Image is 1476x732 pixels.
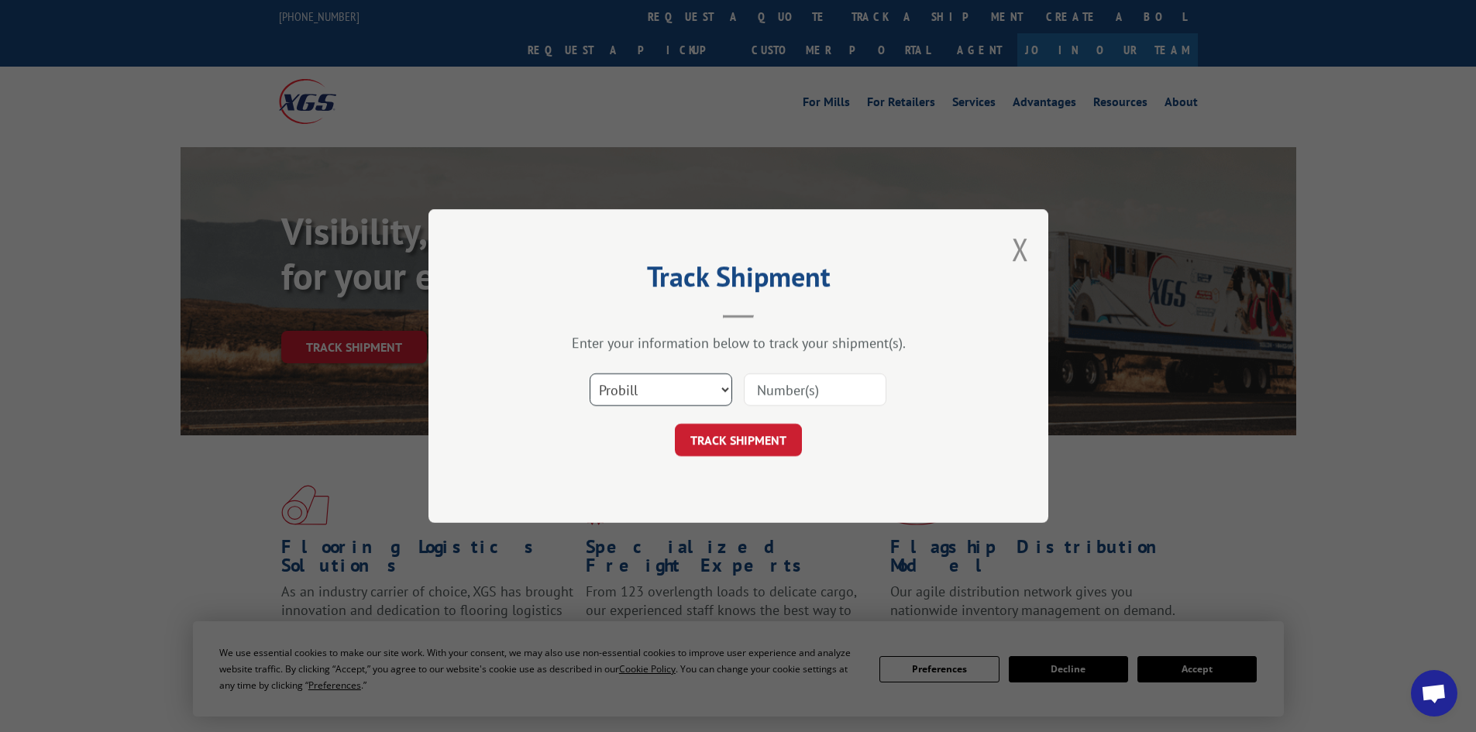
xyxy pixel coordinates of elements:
a: Open chat [1411,670,1457,717]
button: TRACK SHIPMENT [675,424,802,456]
div: Enter your information below to track your shipment(s). [506,334,971,352]
input: Number(s) [744,373,886,406]
button: Close modal [1012,229,1029,270]
h2: Track Shipment [506,266,971,295]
